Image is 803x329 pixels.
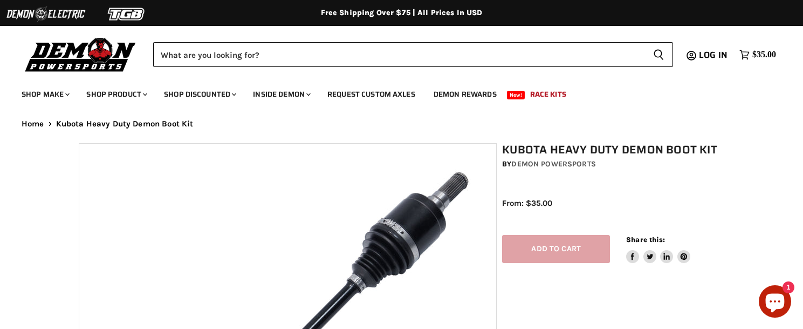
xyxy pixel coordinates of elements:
img: Demon Electric Logo 2 [5,4,86,24]
a: Shop Discounted [156,83,243,105]
a: Log in [694,50,734,60]
span: New! [507,91,525,99]
aside: Share this: [626,235,690,264]
form: Product [153,42,673,67]
a: $35.00 [734,47,781,63]
ul: Main menu [13,79,773,105]
img: TGB Logo 2 [86,4,167,24]
a: Inside Demon [245,83,317,105]
span: Kubota Heavy Duty Demon Boot Kit [56,119,194,129]
span: $35.00 [752,50,776,60]
button: Search [644,42,673,67]
a: Request Custom Axles [319,83,423,105]
span: From: $35.00 [502,198,552,208]
a: Demon Rewards [425,83,505,105]
a: Race Kits [522,83,574,105]
img: Demon Powersports [22,35,140,73]
a: Home [22,119,44,129]
a: Shop Make [13,83,76,105]
a: Demon Powersports [511,159,595,169]
span: Log in [699,48,727,62]
div: by [502,158,730,170]
a: Shop Product [78,83,154,105]
inbox-online-store-chat: Shopify online store chat [756,285,794,320]
h1: Kubota Heavy Duty Demon Boot Kit [502,143,730,157]
span: Share this: [626,236,665,244]
input: Search [153,42,644,67]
